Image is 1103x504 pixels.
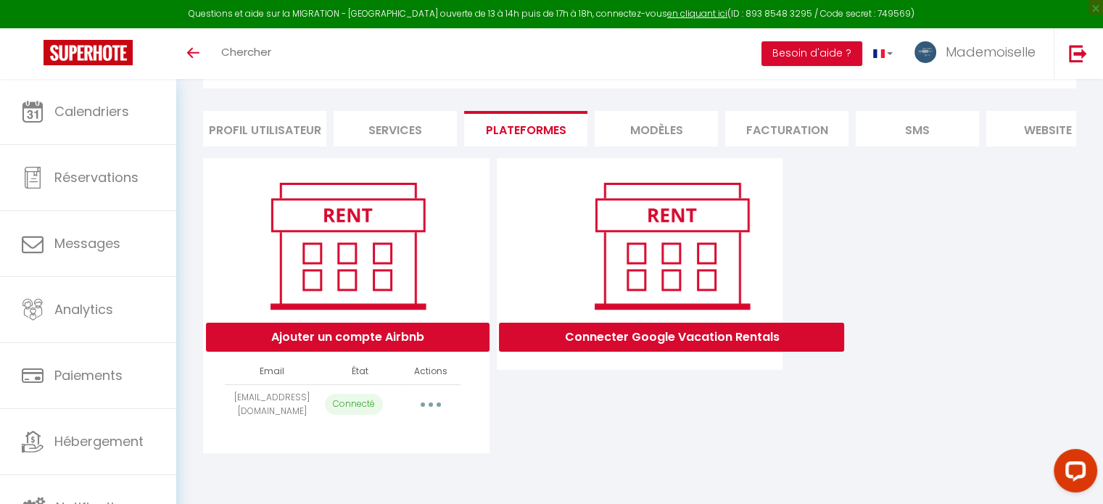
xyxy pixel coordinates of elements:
button: Besoin d'aide ? [761,41,862,66]
li: Plateformes [464,111,587,146]
img: rent.png [255,176,440,315]
span: Messages [54,234,120,252]
span: Mademoiselle [946,43,1036,61]
img: logout [1069,44,1087,62]
span: Hébergement [54,432,144,450]
span: Chercher [221,44,271,59]
iframe: LiveChat chat widget [1042,443,1103,504]
span: Réservations [54,168,139,186]
span: Analytics [54,300,113,318]
th: Actions [402,359,460,384]
img: Super Booking [44,40,133,65]
li: MODÈLES [595,111,718,146]
a: en cliquant ici [667,7,727,20]
span: Paiements [54,366,123,384]
td: [EMAIL_ADDRESS][DOMAIN_NAME] [225,384,319,424]
p: Connecté [325,394,383,415]
li: Facturation [725,111,848,146]
th: Email [225,359,319,384]
img: ... [914,41,936,63]
li: Profil Utilisateur [203,111,326,146]
li: Services [334,111,457,146]
th: État [319,359,402,384]
button: Connecter Google Vacation Rentals [499,323,844,352]
a: ... Mademoiselle [904,28,1054,79]
a: Chercher [210,28,282,79]
img: rent.png [579,176,764,315]
span: Calendriers [54,102,129,120]
button: Ajouter un compte Airbnb [206,323,489,352]
li: SMS [856,111,979,146]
